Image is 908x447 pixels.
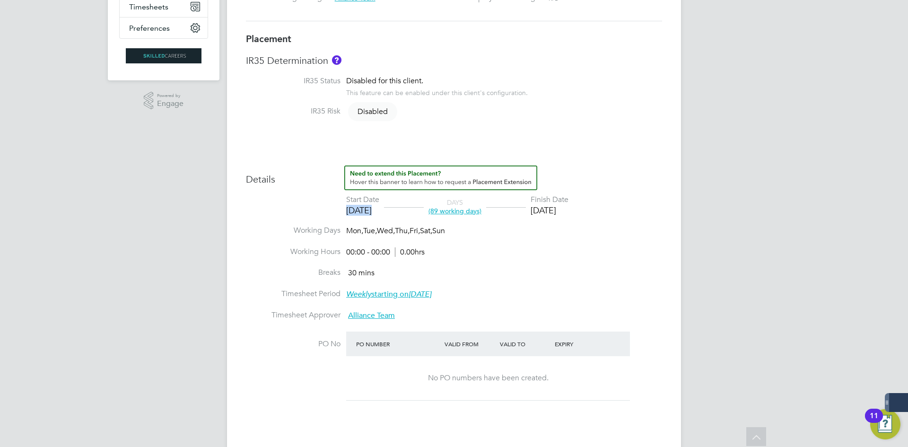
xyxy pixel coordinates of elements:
span: Preferences [129,24,170,33]
span: Alliance Team [348,311,395,320]
span: Mon, [346,226,363,236]
span: starting on [346,289,431,299]
div: This feature can be enabled under this client's configuration. [346,86,528,97]
div: DAYS [424,198,486,215]
button: Preferences [120,18,208,38]
span: 0.00hrs [395,247,425,257]
label: IR35 Status [246,76,340,86]
button: Open Resource Center, 11 new notifications [870,409,900,439]
span: Wed, [377,226,395,236]
div: 00:00 - 00:00 [346,247,425,257]
label: PO No [246,339,340,349]
span: 30 mins [348,268,375,278]
span: Tue, [363,226,377,236]
label: IR35 Risk [246,106,340,116]
span: Powered by [157,92,183,100]
div: PO Number [354,335,442,352]
h3: Details [246,166,662,185]
div: Finish Date [531,195,568,205]
div: Expiry [552,335,608,352]
button: How to extend a Placement? [344,166,537,190]
label: Breaks [246,268,340,278]
span: (89 working days) [428,207,481,215]
em: [DATE] [409,289,431,299]
label: Working Days [246,226,340,236]
span: Timesheets [129,2,168,11]
span: Disabled for this client. [346,76,423,86]
h3: IR35 Determination [246,54,662,67]
span: Disabled [348,102,397,121]
b: Placement [246,33,291,44]
span: Thu, [395,226,410,236]
div: No PO numbers have been created. [356,373,620,383]
label: Timesheet Period [246,289,340,299]
label: Timesheet Approver [246,310,340,320]
a: Powered byEngage [144,92,184,110]
span: Fri, [410,226,420,236]
div: Valid To [498,335,553,352]
img: skilledcareers-logo-retina.png [126,48,201,63]
label: Working Hours [246,247,340,257]
div: Start Date [346,195,379,205]
em: Weekly [346,289,371,299]
a: Go to home page [119,48,208,63]
div: [DATE] [346,205,379,216]
div: Valid From [442,335,498,352]
span: Sun [432,226,445,236]
div: [DATE] [531,205,568,216]
div: 11 [870,416,878,428]
button: About IR35 [332,55,341,65]
span: Sat, [420,226,432,236]
span: Engage [157,100,183,108]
